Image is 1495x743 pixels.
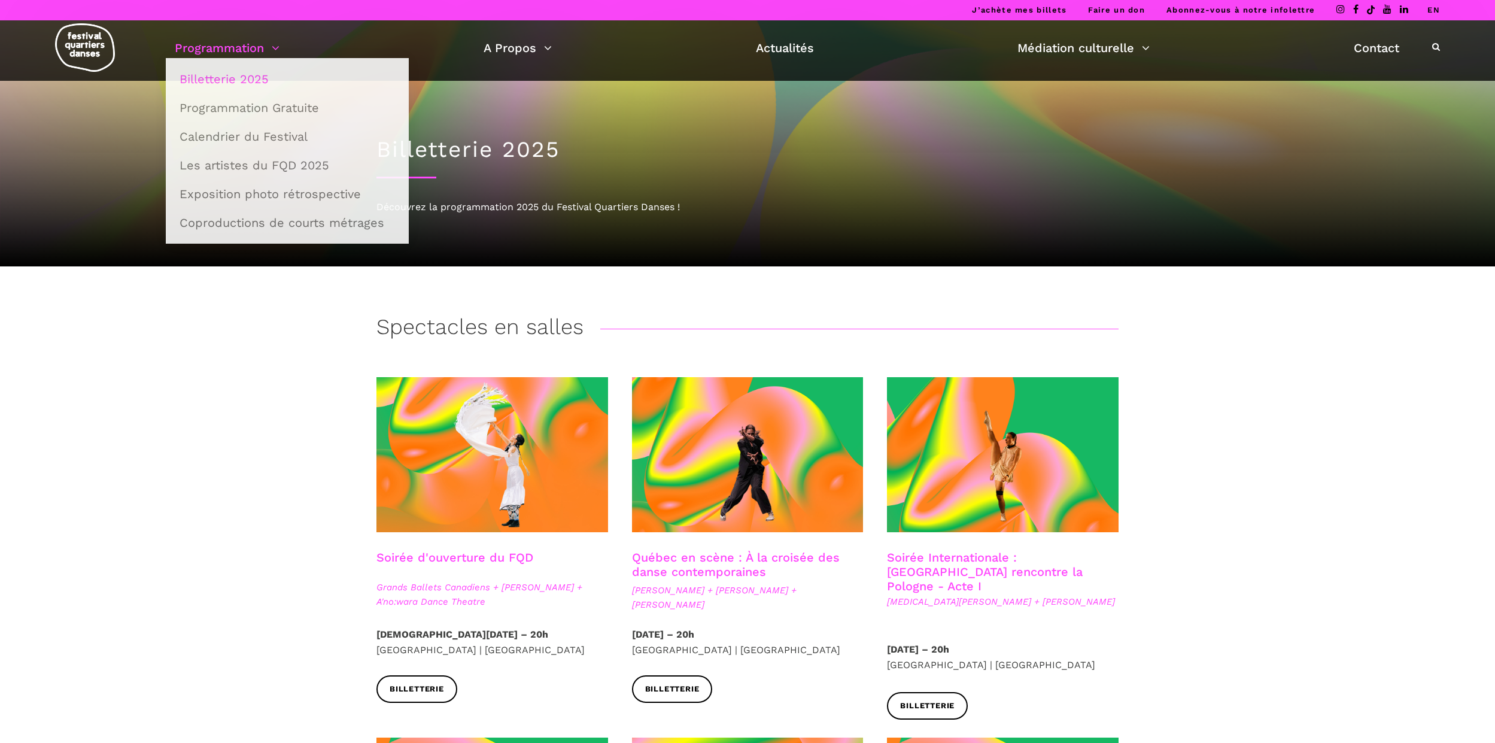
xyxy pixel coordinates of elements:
strong: [DATE] – 20h [887,644,949,655]
span: Billetterie [900,700,955,712]
a: Billetterie 2025 [172,65,402,93]
a: Billetterie [632,675,713,702]
strong: [DATE] – 20h [632,629,694,640]
p: [GEOGRAPHIC_DATA] | [GEOGRAPHIC_DATA] [887,642,1119,672]
a: Billetterie [887,692,968,719]
a: Calendrier du Festival [172,123,402,150]
span: [MEDICAL_DATA][PERSON_NAME] + [PERSON_NAME] [887,595,1119,609]
a: Programmation Gratuite [172,94,402,122]
a: J’achète mes billets [972,5,1066,14]
a: Exposition photo rétrospective [172,180,402,208]
a: Contact [1354,38,1399,58]
a: EN [1427,5,1440,14]
span: Billetterie [645,683,700,696]
p: [GEOGRAPHIC_DATA] | [GEOGRAPHIC_DATA] [632,627,864,657]
a: Médiation culturelle [1017,38,1150,58]
div: Découvrez la programmation 2025 du Festival Quartiers Danses ! [376,199,1119,215]
strong: [DEMOGRAPHIC_DATA][DATE] – 20h [376,629,548,640]
a: Québec en scène : À la croisée des danse contemporaines [632,550,840,579]
img: logo-fqd-med [55,23,115,72]
a: Faire un don [1088,5,1145,14]
a: Soirée Internationale : [GEOGRAPHIC_DATA] rencontre la Pologne - Acte I [887,550,1083,593]
a: Billetterie [376,675,457,702]
a: Abonnez-vous à notre infolettre [1166,5,1315,14]
a: Actualités [756,38,814,58]
p: [GEOGRAPHIC_DATA] | [GEOGRAPHIC_DATA] [376,627,608,657]
span: [PERSON_NAME] + [PERSON_NAME] + [PERSON_NAME] [632,583,864,612]
span: Billetterie [390,683,444,696]
a: Coproductions de courts métrages [172,209,402,236]
a: Soirée d'ouverture du FQD [376,550,533,565]
h3: Spectacles en salles [376,314,584,344]
a: Programmation [175,38,279,58]
a: A Propos [484,38,552,58]
a: Les artistes du FQD 2025 [172,151,402,179]
h1: Billetterie 2025 [376,137,1119,163]
span: Grands Ballets Canadiens + [PERSON_NAME] + A'no:wara Dance Theatre [376,580,608,609]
